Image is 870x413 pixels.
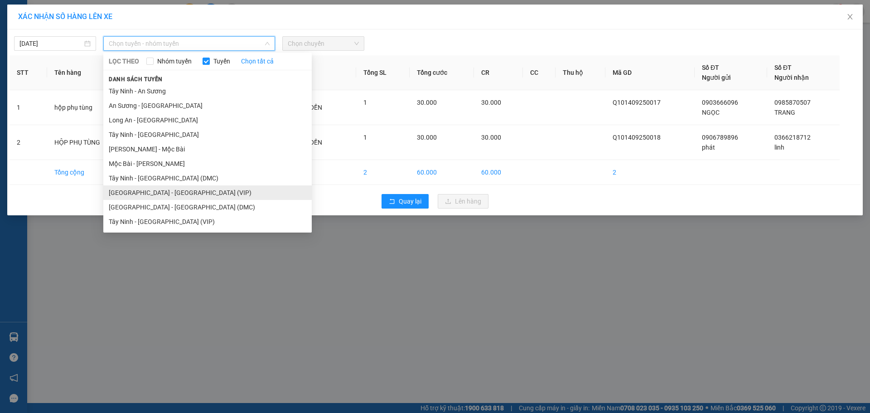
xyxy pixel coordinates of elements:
span: 0906789896 [702,134,738,141]
input: 14/09/2025 [19,39,82,49]
td: 2 [10,125,47,160]
span: 1 [363,134,367,141]
button: uploadLên hàng [438,194,488,209]
span: close [846,13,854,20]
span: Danh sách tuyến [103,75,168,83]
span: XÁC NHẬN SỐ HÀNG LÊN XE [18,12,112,21]
th: STT [10,55,47,90]
td: 2 [356,160,410,185]
button: rollbackQuay lại [382,194,429,209]
span: Nhóm tuyến [154,56,195,66]
span: Chọn tuyến - nhóm tuyến [109,37,270,50]
span: linh [774,144,784,151]
span: Q101409250017 [613,99,661,106]
th: Tên hàng [47,55,133,90]
span: 30.000 [481,99,501,106]
span: Q101409250018 [613,134,661,141]
li: Long An - [GEOGRAPHIC_DATA] [103,113,312,127]
span: rollback [389,198,395,205]
td: HỘP PHỤ TÙNG [47,125,133,160]
span: 30.000 [481,134,501,141]
span: down [265,41,270,46]
li: [GEOGRAPHIC_DATA] - [GEOGRAPHIC_DATA] (DMC) [103,200,312,214]
th: Tổng cước [410,55,474,90]
th: Thu hộ [556,55,605,90]
span: 30.000 [417,99,437,106]
td: 1 [10,90,47,125]
span: Số ĐT [702,64,719,71]
th: Tổng SL [356,55,410,90]
li: Tây Ninh - An Sương [103,84,312,98]
li: Tây Ninh - [GEOGRAPHIC_DATA] (DMC) [103,171,312,185]
span: phát [702,144,715,151]
td: hộp phụ tùng [47,90,133,125]
td: 2 [605,160,695,185]
span: LỌC THEO [109,56,139,66]
button: Close [837,5,863,30]
span: Người nhận [774,74,809,81]
li: [GEOGRAPHIC_DATA] - [GEOGRAPHIC_DATA] (VIP) [103,185,312,200]
li: Tây Ninh - [GEOGRAPHIC_DATA] (VIP) [103,214,312,229]
td: Tổng cộng [47,160,133,185]
span: Quay lại [399,196,421,206]
span: 0985870507 [774,99,811,106]
span: 0366218712 [774,134,811,141]
span: Người gửi [702,74,731,81]
span: 1 [363,99,367,106]
span: 30.000 [417,134,437,141]
span: Số ĐT [774,64,792,71]
th: Mã GD [605,55,695,90]
li: [PERSON_NAME] - Mộc Bài [103,142,312,156]
span: NGỌC [702,109,720,116]
span: Chọn chuyến [288,37,359,50]
li: Tây Ninh - [GEOGRAPHIC_DATA] [103,127,312,142]
th: CC [523,55,555,90]
a: Chọn tất cả [241,56,274,66]
span: 0903666096 [702,99,738,106]
th: CR [474,55,523,90]
span: Tuyến [210,56,234,66]
td: 60.000 [410,160,474,185]
td: 60.000 [474,160,523,185]
span: TRANG [774,109,795,116]
li: Mộc Bài - [PERSON_NAME] [103,156,312,171]
li: An Sương - [GEOGRAPHIC_DATA] [103,98,312,113]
